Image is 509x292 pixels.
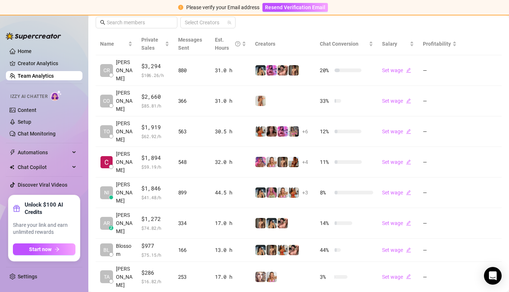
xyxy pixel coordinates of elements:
[50,90,62,101] img: AI Chatter
[18,161,70,173] span: Chat Copilot
[406,159,411,165] span: edit
[100,156,113,168] img: Cassie Willson
[96,33,137,55] th: Name
[320,97,332,105] span: 33 %
[382,274,411,280] a: Set wageedit
[289,157,299,167] img: Angel
[289,187,299,198] img: Daria
[289,126,299,137] img: Olivia
[107,18,167,27] input: Search members
[116,180,132,205] span: [PERSON_NAME]
[103,66,110,74] span: CR
[406,190,411,195] span: edit
[141,194,169,201] span: $ 41.48 /h
[104,273,110,281] span: TA
[418,239,461,262] td: —
[18,48,32,54] a: Home
[141,123,169,132] span: $1,919
[289,65,299,75] img: Anubace
[141,215,169,224] span: $1,272
[265,4,325,10] span: Resend Verification Email
[266,218,277,228] img: ehcico
[278,245,288,255] img: Daria
[18,131,56,137] a: Chat Monitoring
[116,58,132,82] span: [PERSON_NAME]
[382,220,411,226] a: Set wageedit
[141,268,169,277] span: $286
[141,102,169,109] span: $ 85.81 /h
[29,246,52,252] span: Start now
[116,119,132,144] span: [PERSON_NAME]
[255,96,266,106] img: YOUR
[406,221,411,226] span: edit
[109,226,113,230] div: z
[178,5,183,10] span: exclamation-circle
[18,119,31,125] a: Setup
[418,86,461,116] td: —
[278,157,288,167] img: Anubace
[266,245,277,255] img: Anubace
[255,126,266,137] img: Daria
[382,41,397,47] span: Salary
[6,32,61,40] img: logo-BBDzfeDw.svg
[302,158,308,166] span: + 4
[116,211,132,235] span: [PERSON_NAME]
[255,65,266,75] img: ehcico
[141,133,169,140] span: $ 62.92 /h
[382,67,411,73] a: Set wageedit
[178,127,206,136] div: 563
[116,242,132,258] span: Blossom
[266,272,277,282] img: Casey
[215,66,246,74] div: 31.0 h
[278,218,288,228] img: Pablo
[18,57,77,69] a: Creator Analytics
[255,187,266,198] img: ehcico
[320,219,332,227] span: 14 %
[484,267,502,285] div: Open Intercom Messenger
[103,219,110,227] span: AR
[255,218,266,228] img: Anubace
[215,246,246,254] div: 13.0 h
[215,127,246,136] div: 30.5 h
[178,246,206,254] div: 166
[10,93,47,100] span: Izzy AI Chatter
[18,182,67,188] a: Discover Viral Videos
[215,97,246,105] div: 31.0 h
[141,184,169,193] span: $1,846
[266,126,277,137] img: arii
[100,40,127,48] span: Name
[13,222,75,236] span: Share your link and earn unlimited rewards
[278,65,288,75] img: Pablo
[18,147,70,158] span: Automations
[423,41,451,47] span: Profitability
[406,247,411,253] span: edit
[141,224,169,232] span: $ 74.82 /h
[215,189,246,197] div: 44.5 h
[178,158,206,166] div: 548
[255,157,266,167] img: Nikki
[382,129,411,134] a: Set wageedit
[382,247,411,253] a: Set wageedit
[320,246,332,254] span: 44 %
[418,147,461,177] td: —
[227,20,231,25] span: team
[251,33,315,55] th: Creators
[13,205,20,212] span: gift
[266,65,277,75] img: Princesshub
[320,127,332,136] span: 12 %
[141,62,169,71] span: $3,294
[320,189,332,197] span: 8 %
[255,245,266,255] img: ehcico
[103,127,110,136] span: TO
[141,242,169,250] span: $977
[289,245,299,255] img: Pablo
[406,98,411,103] span: edit
[178,219,206,227] div: 334
[178,189,206,197] div: 899
[141,37,158,51] span: Private Sales
[100,20,105,25] span: search
[141,251,169,258] span: $ 75.15 /h
[320,41,358,47] span: Chat Conversion
[10,165,14,170] img: Chat Copilot
[18,274,37,279] a: Settings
